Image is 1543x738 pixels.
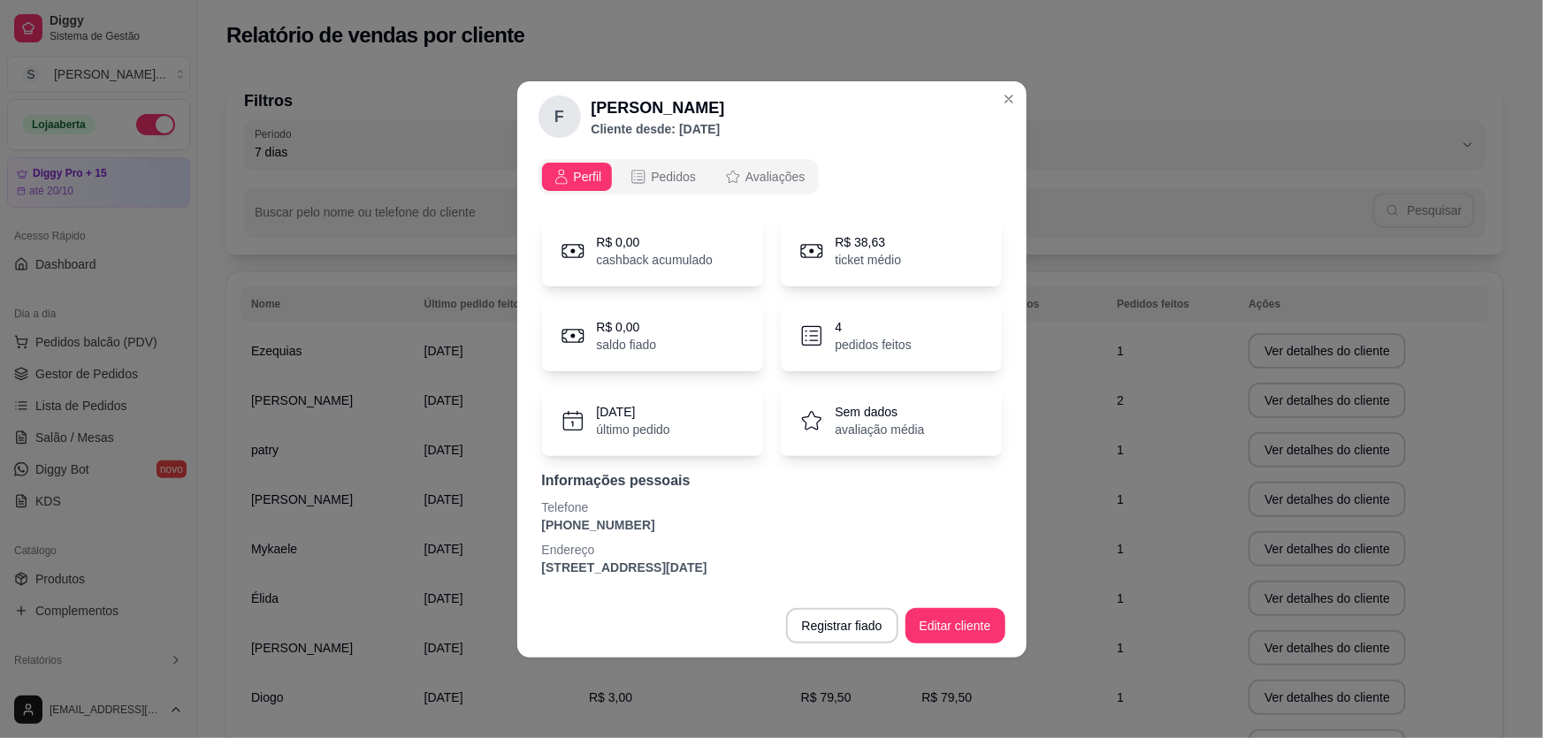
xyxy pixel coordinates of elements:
[597,318,657,336] p: R$ 0,00
[995,85,1023,113] button: Close
[574,168,602,186] span: Perfil
[786,608,898,643] button: Registrar fiado
[542,498,1002,516] p: Telefone
[597,336,657,354] p: saldo fiado
[539,95,581,138] div: F
[592,120,725,138] p: Cliente desde: [DATE]
[836,403,925,421] p: Sem dados
[745,168,805,186] span: Avaliações
[836,233,902,251] p: R$ 38,63
[836,251,902,269] p: ticket médio
[539,159,820,194] div: opções
[651,168,696,186] span: Pedidos
[542,516,1002,534] p: [PHONE_NUMBER]
[597,251,714,269] p: cashback acumulado
[905,608,1005,643] button: Editar cliente
[597,233,714,251] p: R$ 0,00
[597,403,670,421] p: [DATE]
[592,95,725,120] h2: [PERSON_NAME]
[539,159,1005,194] div: opções
[836,421,925,438] p: avaliação média
[542,559,1002,576] p: [STREET_ADDRESS][DATE]
[542,541,1002,559] p: Endereço
[597,421,670,438] p: último pedido
[836,318,912,336] p: 4
[836,336,912,354] p: pedidos feitos
[542,470,1002,491] p: Informações pessoais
